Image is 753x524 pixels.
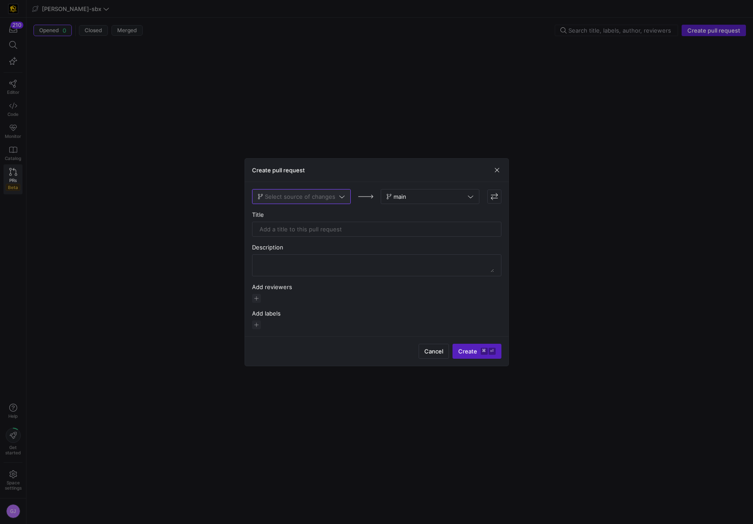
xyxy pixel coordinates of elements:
span: main [393,193,406,200]
span: Select source of changes [265,193,335,200]
input: Add a title to this pull request [260,226,494,233]
span: Title [252,211,264,218]
kbd: ⌘ [481,348,488,355]
div: Add labels [252,310,501,317]
span: Description [252,244,283,251]
h3: Create pull request [252,167,305,174]
span: Create [458,348,496,355]
button: Cancel [419,344,449,359]
kbd: ⏎ [489,348,496,355]
button: Create⌘⏎ [453,344,501,359]
div: Add reviewers [252,283,501,290]
span: Cancel [424,348,443,355]
button: Select source of changes [252,189,351,204]
button: main [381,189,479,204]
